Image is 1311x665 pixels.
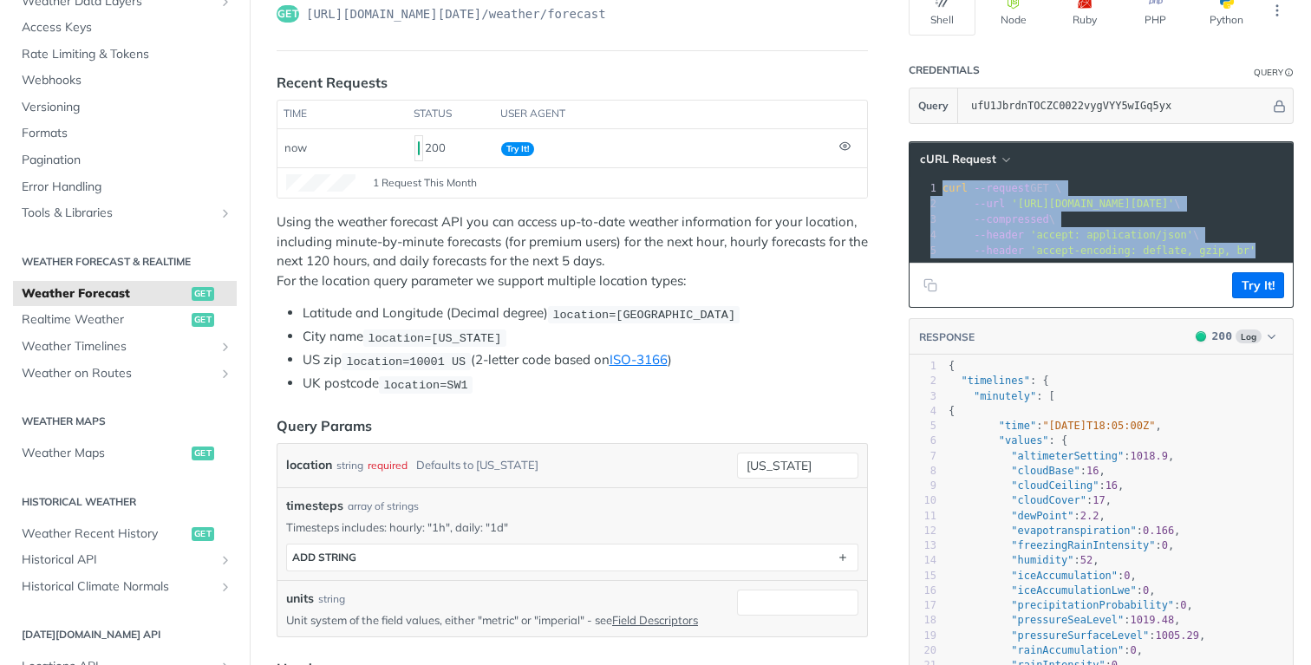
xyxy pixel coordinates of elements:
[910,359,936,374] div: 1
[13,147,237,173] a: Pagination
[910,196,939,212] div: 2
[1143,525,1174,537] span: 0.166
[962,88,1270,123] input: apikey
[1011,479,1099,492] span: "cloudCeiling"
[13,15,237,41] a: Access Keys
[1011,539,1155,551] span: "freezingRainIntensity"
[1011,644,1124,656] span: "rainAccumulation"
[13,547,237,573] a: Historical APIShow subpages for Historical API
[942,182,1061,194] span: GET \
[22,551,214,569] span: Historical API
[949,390,1055,402] span: : [
[942,229,1199,241] span: \
[949,584,1156,597] span: : ,
[1269,3,1285,18] svg: More ellipsis
[974,390,1036,402] span: "minutely"
[22,578,214,596] span: Historical Climate Normals
[277,72,388,93] div: Recent Requests
[373,175,477,191] span: 1 Request This Month
[910,629,936,643] div: 19
[277,5,299,23] span: get
[218,340,232,354] button: Show subpages for Weather Timelines
[13,254,237,270] h2: Weather Forecast & realtime
[910,493,936,508] div: 10
[287,544,858,570] button: ADD string
[22,445,187,462] span: Weather Maps
[974,229,1024,241] span: --header
[1030,244,1256,257] span: 'accept-encoding: deflate, gzip, br'
[286,497,343,515] span: timesteps
[1086,465,1099,477] span: 16
[1106,479,1118,492] span: 16
[1011,525,1137,537] span: "evapotranspiration"
[13,68,237,94] a: Webhooks
[348,499,419,514] div: array of strings
[910,243,939,258] div: 5
[13,121,237,147] a: Formats
[910,212,939,227] div: 3
[22,285,187,303] span: Weather Forecast
[303,350,868,370] li: US zip (2-letter code based on )
[286,174,355,192] canvas: Line Graph
[277,212,868,290] p: Using the weather forecast API you can access up-to-date weather information for your location, i...
[949,494,1112,506] span: : ,
[920,152,996,166] span: cURL Request
[192,527,214,541] span: get
[910,88,958,123] button: Query
[1011,570,1118,582] span: "iceAccumulation"
[910,404,936,419] div: 4
[303,374,868,394] li: UK postcode
[910,553,936,568] div: 14
[1155,629,1199,642] span: 1005.29
[949,510,1106,522] span: : ,
[910,449,936,464] div: 7
[949,479,1124,492] span: : ,
[346,355,466,368] span: location=10001 US
[13,200,237,226] a: Tools & LibrariesShow subpages for Tools & Libraries
[949,465,1106,477] span: : ,
[218,580,232,594] button: Show subpages for Historical Climate Normals
[999,434,1049,447] span: "values"
[13,95,237,121] a: Versioning
[910,509,936,524] div: 11
[383,378,467,391] span: location=SW1
[13,361,237,387] a: Weather on RoutesShow subpages for Weather on Routes
[1011,465,1079,477] span: "cloudBase"
[192,447,214,460] span: get
[22,125,232,142] span: Formats
[13,521,237,547] a: Weather Recent Historyget
[974,244,1024,257] span: --header
[910,479,936,493] div: 9
[942,213,1055,225] span: \
[22,72,232,89] span: Webhooks
[418,141,420,155] span: 200
[918,98,949,114] span: Query
[13,494,237,510] h2: Historical Weather
[22,19,232,36] span: Access Keys
[1285,68,1294,77] i: Information
[910,374,936,388] div: 2
[1011,584,1137,597] span: "iceAccumulationLwe"
[1212,329,1232,342] span: 200
[1124,570,1130,582] span: 0
[1131,450,1168,462] span: 1018.9
[949,375,1049,387] span: : {
[1162,539,1168,551] span: 0
[284,140,307,154] span: now
[552,308,735,321] span: location=[GEOGRAPHIC_DATA]
[909,63,980,77] div: Credentials
[218,553,232,567] button: Show subpages for Historical API
[918,329,975,346] button: RESPONSE
[918,272,942,298] button: Copy to clipboard
[1232,272,1284,298] button: Try It!
[336,453,363,478] div: string
[286,519,858,535] p: Timesteps includes: hourly: "1h", daily: "1d"
[1180,599,1186,611] span: 0
[949,599,1193,611] span: : ,
[949,525,1180,537] span: : ,
[303,327,868,347] li: City name
[1011,629,1149,642] span: "pressureSurfaceLevel"
[13,627,237,642] h2: [DATE][DOMAIN_NAME] API
[22,179,232,196] span: Error Handling
[949,360,955,372] span: {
